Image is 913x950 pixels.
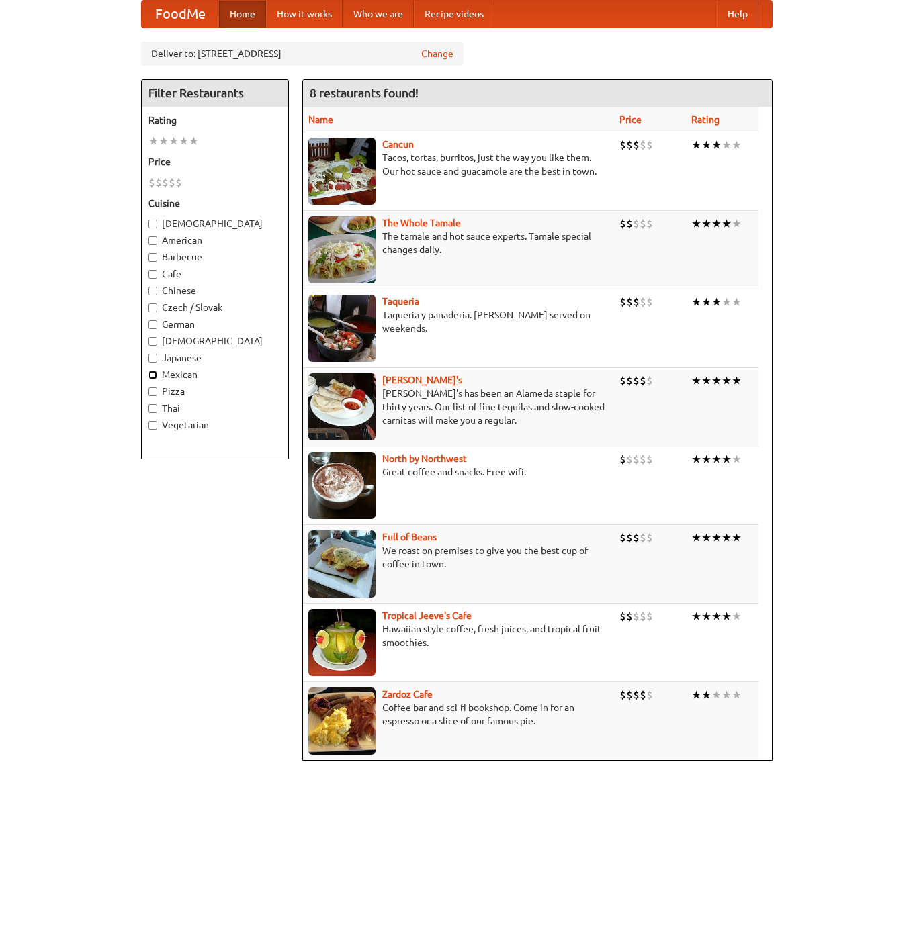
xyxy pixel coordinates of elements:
[646,530,653,545] li: $
[155,175,162,190] li: $
[626,216,633,231] li: $
[722,295,732,310] li: ★
[722,452,732,467] li: ★
[382,218,461,228] a: The Whole Tamale
[722,687,732,702] li: ★
[701,295,711,310] li: ★
[308,530,376,598] img: beans.jpg
[722,373,732,388] li: ★
[148,113,281,127] h5: Rating
[640,295,646,310] li: $
[711,452,722,467] li: ★
[711,530,722,545] li: ★
[626,687,633,702] li: $
[148,387,157,396] input: Pizza
[640,138,646,152] li: $
[619,138,626,152] li: $
[148,303,157,312] input: Czech / Slovak
[308,295,376,362] img: taqueria.jpg
[159,134,169,148] li: ★
[633,609,640,624] li: $
[633,138,640,152] li: $
[711,609,722,624] li: ★
[646,373,653,388] li: $
[626,295,633,310] li: $
[732,295,742,310] li: ★
[382,610,472,621] a: Tropical Jeeve's Cafe
[701,687,711,702] li: ★
[732,452,742,467] li: ★
[646,687,653,702] li: $
[722,138,732,152] li: ★
[640,609,646,624] li: $
[219,1,266,28] a: Home
[732,373,742,388] li: ★
[148,334,281,348] label: [DEMOGRAPHIC_DATA]
[308,216,376,283] img: wholetamale.jpg
[148,351,281,365] label: Japanese
[626,530,633,545] li: $
[633,687,640,702] li: $
[640,373,646,388] li: $
[162,175,169,190] li: $
[626,452,633,467] li: $
[308,452,376,519] img: north.jpg
[310,87,419,99] ng-pluralize: 8 restaurants found!
[148,220,157,228] input: [DEMOGRAPHIC_DATA]
[701,609,711,624] li: ★
[148,134,159,148] li: ★
[701,373,711,388] li: ★
[691,530,701,545] li: ★
[640,530,646,545] li: $
[619,373,626,388] li: $
[148,197,281,210] h5: Cuisine
[382,139,414,150] a: Cancun
[732,138,742,152] li: ★
[619,216,626,231] li: $
[633,216,640,231] li: $
[691,373,701,388] li: ★
[141,42,464,66] div: Deliver to: [STREET_ADDRESS]
[691,687,701,702] li: ★
[626,609,633,624] li: $
[691,609,701,624] li: ★
[646,295,653,310] li: $
[189,134,199,148] li: ★
[711,216,722,231] li: ★
[633,452,640,467] li: $
[646,138,653,152] li: $
[308,230,609,256] p: The tamale and hot sauce experts. Tamale special changes daily.
[148,236,157,245] input: American
[148,401,281,415] label: Thai
[308,387,609,427] p: [PERSON_NAME]'s has been an Alameda staple for thirty years. Our list of fine tequilas and slow-c...
[382,453,467,464] a: North by Northwest
[308,138,376,205] img: cancun.jpg
[148,368,281,381] label: Mexican
[382,689,433,700] a: Zardoz Cafe
[148,175,155,190] li: $
[148,253,157,262] input: Barbecue
[640,687,646,702] li: $
[343,1,414,28] a: Who we are
[308,373,376,440] img: pedros.jpg
[421,47,453,60] a: Change
[308,687,376,755] img: zardoz.jpg
[308,151,609,178] p: Tacos, tortas, burritos, just the way you like them. Our hot sauce and guacamole are the best in ...
[308,701,609,728] p: Coffee bar and sci-fi bookshop. Come in for an espresso or a slice of our famous pie.
[646,216,653,231] li: $
[732,530,742,545] li: ★
[148,354,157,363] input: Japanese
[382,532,437,542] a: Full of Beans
[619,114,642,125] a: Price
[732,216,742,231] li: ★
[142,80,288,107] h4: Filter Restaurants
[148,267,281,281] label: Cafe
[169,175,175,190] li: $
[626,138,633,152] li: $
[148,418,281,432] label: Vegetarian
[691,295,701,310] li: ★
[717,1,758,28] a: Help
[382,296,419,307] a: Taqueria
